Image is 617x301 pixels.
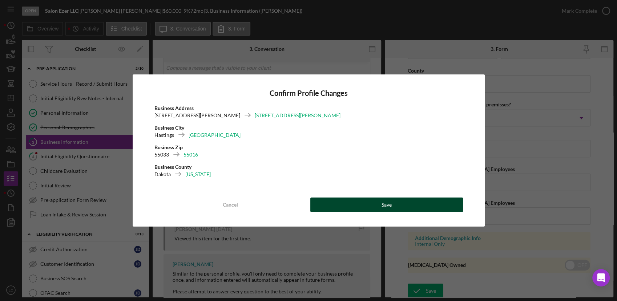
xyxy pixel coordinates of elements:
[154,198,307,212] button: Cancel
[382,198,392,212] div: Save
[184,151,198,158] div: 55016
[154,89,463,97] h4: Confirm Profile Changes
[154,125,184,131] b: Business City
[310,198,463,212] button: Save
[154,171,171,178] div: Dakota
[154,151,169,158] div: 55033
[154,105,194,111] b: Business Address
[592,269,610,286] div: Open Intercom Messenger
[255,112,340,119] div: [STREET_ADDRESS][PERSON_NAME]
[154,131,174,139] div: Hastings
[185,171,211,178] div: [US_STATE]
[223,198,238,212] div: Cancel
[154,112,240,119] div: [STREET_ADDRESS][PERSON_NAME]
[189,131,241,139] div: [GEOGRAPHIC_DATA]
[154,164,191,170] b: Business County
[154,144,183,150] b: Business Zip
